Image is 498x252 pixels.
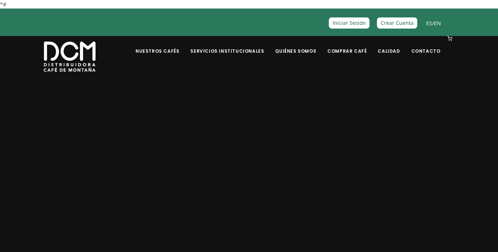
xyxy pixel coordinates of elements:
a: Comprar Café [323,37,371,54]
a: EN [434,20,441,27]
span: / [426,19,441,27]
a: ES [426,20,432,27]
a: Servicios Institucionales [186,37,268,54]
a: Nuestros Cafés [131,37,184,54]
a: Crear Cuenta [377,17,417,28]
a: Calidad [373,37,404,54]
a: Quiénes Somos [271,37,321,54]
a: Contacto [407,37,445,54]
a: Iniciar Sesión [329,17,370,28]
